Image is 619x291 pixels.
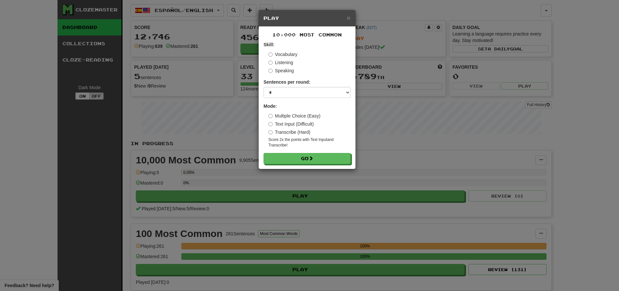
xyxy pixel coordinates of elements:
label: Speaking [268,67,294,74]
strong: Mode: [264,104,277,109]
input: Listening [268,61,273,65]
label: Transcribe (Hard) [268,129,310,135]
input: Speaking [268,69,273,73]
button: Go [264,153,351,164]
label: Multiple Choice (Easy) [268,113,320,119]
input: Multiple Choice (Easy) [268,114,273,118]
strong: Skill: [264,42,274,47]
input: Text Input (Difficult) [268,122,273,126]
label: Text Input (Difficult) [268,121,314,127]
label: Listening [268,59,293,66]
label: Sentences per round: [264,79,310,85]
label: Vocabulary [268,51,297,58]
input: Transcribe (Hard) [268,130,273,134]
small: Score 2x the points with Text Input and Transcribe ! [268,137,351,148]
span: × [347,14,351,21]
input: Vocabulary [268,52,273,57]
button: Close [347,14,351,21]
h5: Play [264,15,351,21]
span: 10,000 Most Common [272,32,342,37]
